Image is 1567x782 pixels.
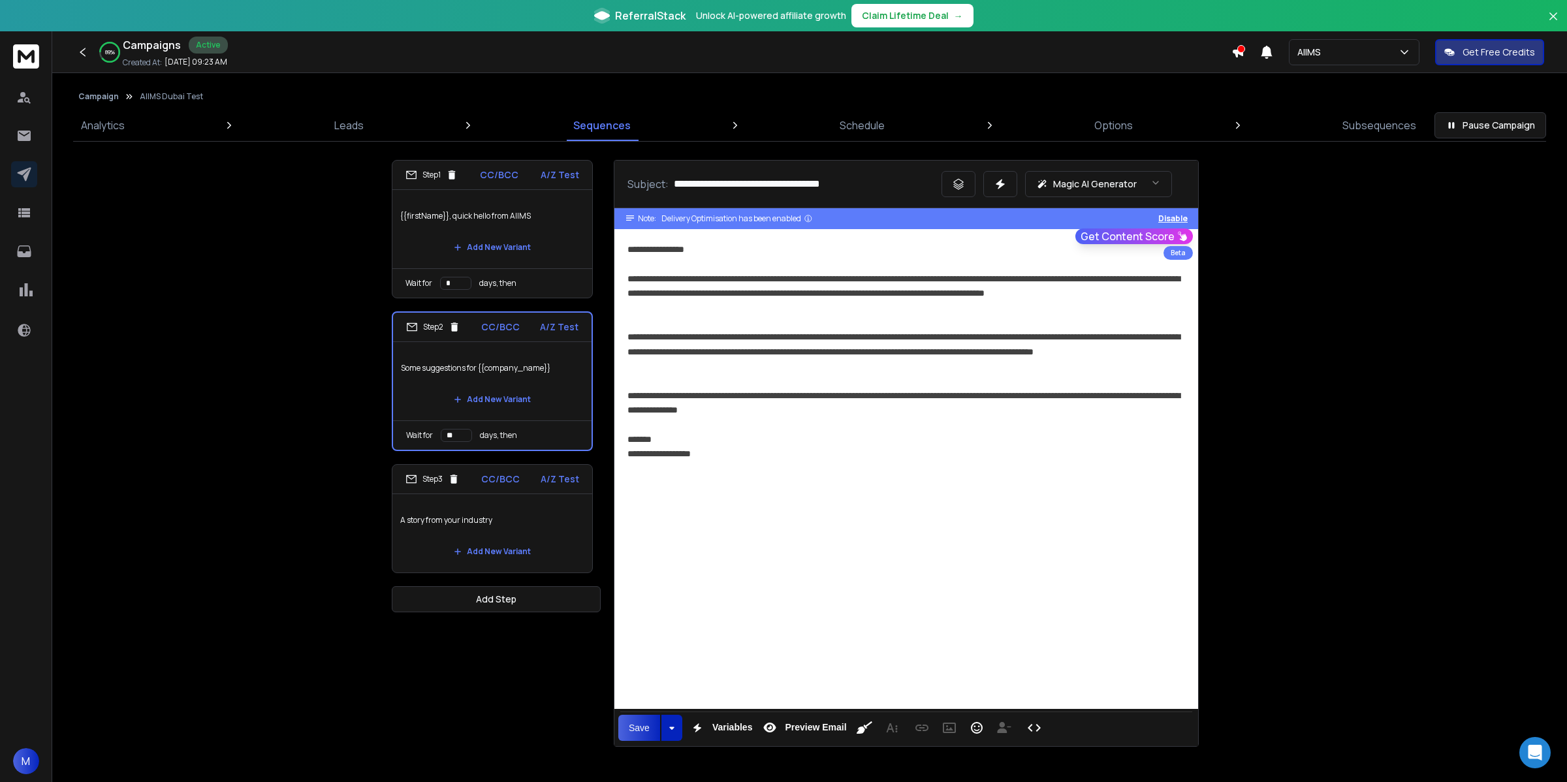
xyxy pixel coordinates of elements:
[618,715,660,741] button: Save
[400,502,584,539] p: A story from your industry
[541,168,579,181] p: A/Z Test
[782,722,849,733] span: Preview Email
[565,110,639,141] a: Sequences
[405,169,458,181] div: Step 1
[140,91,203,102] p: AIIMS Dubai Test
[13,748,39,774] button: M
[541,473,579,486] p: A/Z Test
[1086,110,1141,141] a: Options
[392,586,601,612] button: Add Step
[1463,46,1535,59] p: Get Free Credits
[627,176,669,192] p: Subject:
[73,110,133,141] a: Analytics
[1545,8,1562,39] button: Close banner
[852,715,877,741] button: Clean HTML
[710,722,755,733] span: Variables
[1075,228,1193,244] button: Get Content Score
[443,234,541,260] button: Add New Variant
[840,117,885,133] p: Schedule
[392,160,593,298] li: Step1CC/BCCA/Z Test{{firstName}}, quick hello from AIIMSAdd New VariantWait fordays, then
[326,110,372,141] a: Leads
[123,37,181,53] h1: Campaigns
[937,715,962,741] button: Insert Image (Ctrl+P)
[480,430,517,441] p: days, then
[392,311,593,451] li: Step2CC/BCCA/Z TestSome suggestions for {{company_name}}Add New VariantWait fordays, then
[661,213,813,224] div: Delivery Optimisation has been enabled
[481,473,520,486] p: CC/BCC
[1022,715,1047,741] button: Code View
[540,321,578,334] p: A/Z Test
[1519,737,1551,768] div: Open Intercom Messenger
[392,464,593,573] li: Step3CC/BCCA/Z TestA story from your industryAdd New Variant
[685,715,755,741] button: Variables
[405,473,460,485] div: Step 3
[401,350,584,386] p: Some suggestions for {{company_name}}
[78,91,119,102] button: Campaign
[1158,213,1188,224] button: Disable
[189,37,228,54] div: Active
[443,539,541,565] button: Add New Variant
[615,8,686,23] span: ReferralStack
[1163,246,1193,260] div: Beta
[851,4,973,27] button: Claim Lifetime Deal→
[638,213,656,224] span: Note:
[879,715,904,741] button: More Text
[105,48,115,56] p: 89 %
[405,278,432,289] p: Wait for
[1342,117,1416,133] p: Subsequences
[910,715,934,741] button: Insert Link (Ctrl+K)
[479,278,516,289] p: days, then
[481,321,520,334] p: CC/BCC
[1094,117,1133,133] p: Options
[165,57,227,67] p: [DATE] 09:23 AM
[443,386,541,413] button: Add New Variant
[400,198,584,234] p: {{firstName}}, quick hello from AIIMS
[992,715,1017,741] button: Insert Unsubscribe Link
[1335,110,1424,141] a: Subsequences
[1435,39,1544,65] button: Get Free Credits
[406,430,433,441] p: Wait for
[1025,171,1172,197] button: Magic AI Generator
[954,9,963,22] span: →
[964,715,989,741] button: Emoticons
[696,9,846,22] p: Unlock AI-powered affiliate growth
[573,117,631,133] p: Sequences
[1053,178,1137,191] p: Magic AI Generator
[832,110,893,141] a: Schedule
[757,715,849,741] button: Preview Email
[406,321,460,333] div: Step 2
[1434,112,1546,138] button: Pause Campaign
[334,117,364,133] p: Leads
[123,57,162,68] p: Created At:
[81,117,125,133] p: Analytics
[1297,46,1326,59] p: AIIMS
[480,168,518,181] p: CC/BCC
